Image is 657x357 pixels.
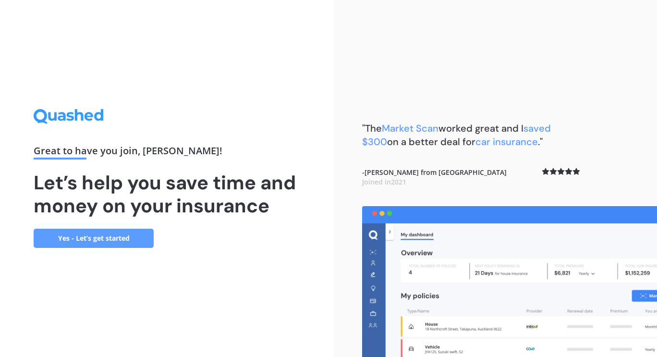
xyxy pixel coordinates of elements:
span: Market Scan [382,122,438,135]
a: Yes - Let’s get started [34,229,154,248]
span: Joined in 2021 [362,177,406,186]
img: dashboard.webp [362,206,657,357]
span: car insurance [475,135,538,148]
h1: Let’s help you save time and money on your insurance [34,171,300,217]
b: - [PERSON_NAME] from [GEOGRAPHIC_DATA] [362,168,507,186]
span: saved $300 [362,122,551,148]
b: "The worked great and I on a better deal for ." [362,122,551,148]
div: Great to have you join , [PERSON_NAME] ! [34,146,300,160]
